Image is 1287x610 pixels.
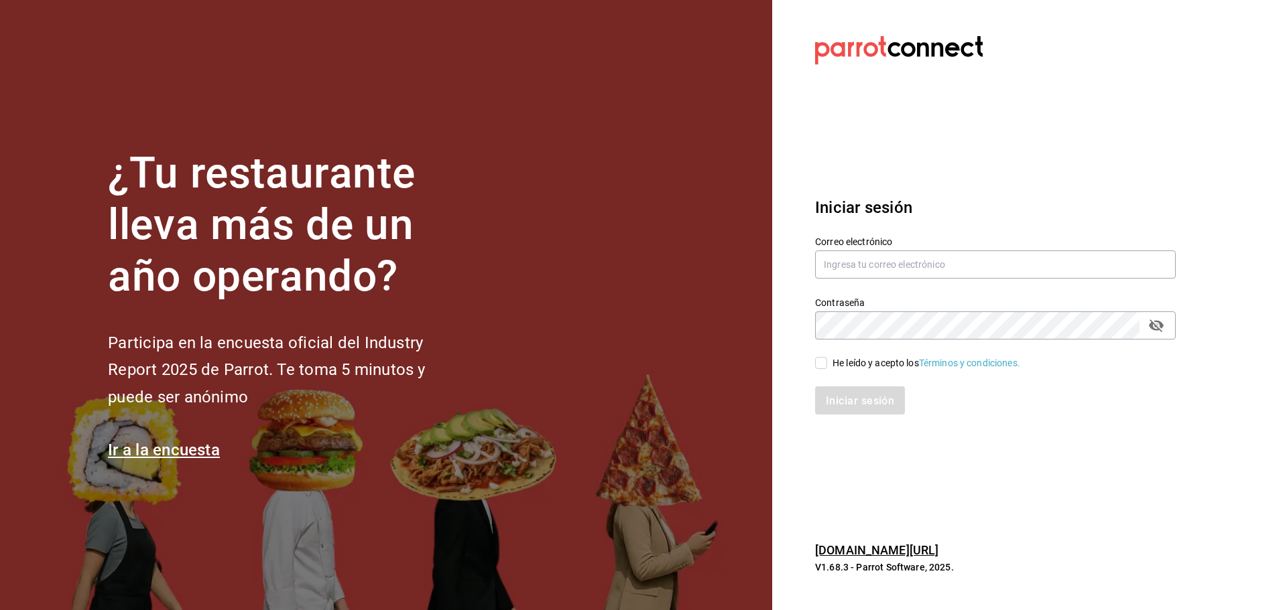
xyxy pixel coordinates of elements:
a: Términos y condiciones. [919,358,1020,368]
input: Ingresa tu correo electrónico [815,250,1176,279]
font: V1.68.3 - Parrot Software, 2025. [815,562,954,573]
font: Contraseña [815,297,865,308]
font: Participa en la encuesta oficial del Industry Report 2025 de Parrot. Te toma 5 minutos y puede se... [108,333,425,407]
font: He leído y acepto los [833,358,919,368]
a: [DOMAIN_NAME][URL] [815,543,938,557]
button: campo de contraseña [1145,314,1168,337]
font: Iniciar sesión [815,198,912,217]
a: Ir a la encuesta [108,441,220,459]
font: ¿Tu restaurante lleva más de un año operando? [108,148,415,301]
font: Correo electrónico [815,236,892,247]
